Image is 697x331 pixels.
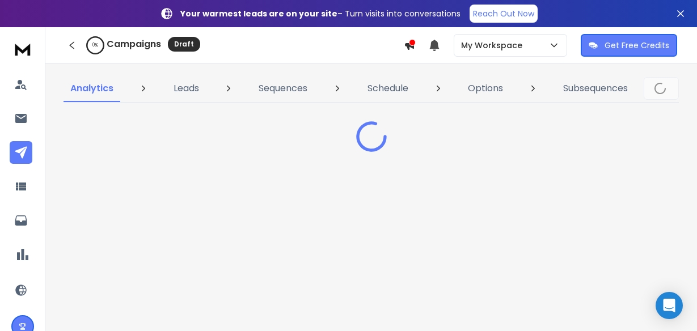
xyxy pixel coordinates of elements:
p: – Turn visits into conversations [180,8,461,19]
a: Sequences [252,75,314,102]
p: Options [468,82,503,95]
p: Schedule [367,82,408,95]
a: Reach Out Now [470,5,538,23]
p: Get Free Credits [605,40,669,51]
p: Reach Out Now [473,8,534,19]
img: logo [11,39,34,60]
a: Options [461,75,510,102]
a: Leads [167,75,206,102]
p: My Workspace [461,40,527,51]
p: Leads [174,82,199,95]
div: Open Intercom Messenger [656,292,683,319]
a: Schedule [361,75,415,102]
p: Sequences [259,82,307,95]
strong: Your warmest leads are on your site [180,8,337,19]
p: Analytics [70,82,113,95]
button: Get Free Credits [581,34,677,57]
a: Analytics [64,75,120,102]
div: Draft [168,37,200,52]
h1: Campaigns [107,37,161,51]
p: Subsequences [563,82,628,95]
a: Subsequences [556,75,635,102]
p: 0 % [92,42,98,49]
